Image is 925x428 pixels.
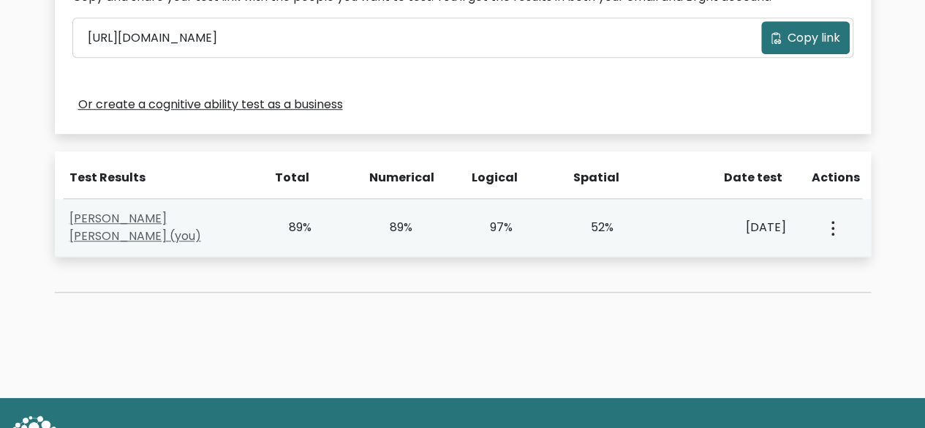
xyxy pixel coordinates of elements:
[371,219,412,236] div: 89%
[69,210,201,244] a: [PERSON_NAME] [PERSON_NAME] (you)
[271,219,312,236] div: 89%
[572,219,613,236] div: 52%
[573,169,616,187] div: Spatial
[812,169,862,187] div: Actions
[676,169,794,187] div: Date test
[673,219,786,236] div: [DATE]
[761,21,850,54] button: Copy link
[369,169,412,187] div: Numerical
[472,169,514,187] div: Logical
[788,29,840,47] span: Copy link
[472,219,513,236] div: 97%
[268,169,310,187] div: Total
[78,96,343,113] a: Or create a cognitive ability test as a business
[69,169,250,187] div: Test Results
